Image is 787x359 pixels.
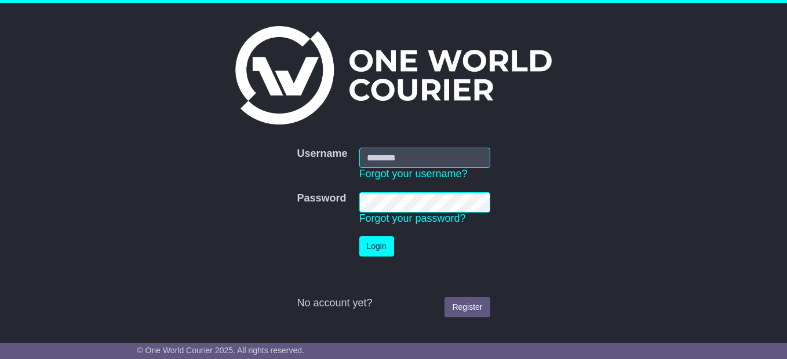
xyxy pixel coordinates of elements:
[235,26,552,124] img: One World
[137,346,304,355] span: © One World Courier 2025. All rights reserved.
[297,297,490,310] div: No account yet?
[359,236,394,257] button: Login
[359,213,466,224] a: Forgot your password?
[297,148,347,160] label: Username
[359,168,468,179] a: Forgot your username?
[444,297,490,317] a: Register
[297,192,346,205] label: Password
